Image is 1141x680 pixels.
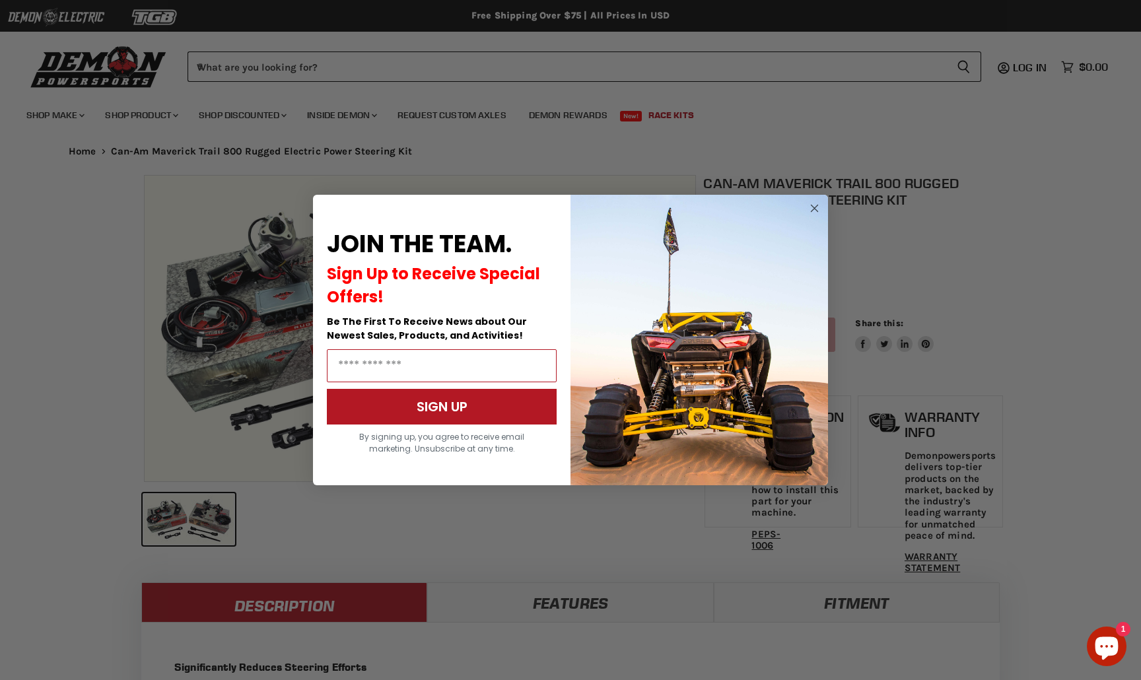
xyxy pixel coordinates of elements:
span: Sign Up to Receive Special Offers! [327,263,540,308]
img: a9095488-b6e7-41ba-879d-588abfab540b.jpeg [570,195,828,485]
span: By signing up, you agree to receive email marketing. Unsubscribe at any time. [359,431,524,454]
inbox-online-store-chat: Shopify online store chat [1083,627,1130,669]
span: JOIN THE TEAM. [327,227,512,261]
button: Close dialog [806,200,823,217]
input: Email Address [327,349,557,382]
button: SIGN UP [327,389,557,425]
span: Be The First To Receive News about Our Newest Sales, Products, and Activities! [327,315,527,342]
